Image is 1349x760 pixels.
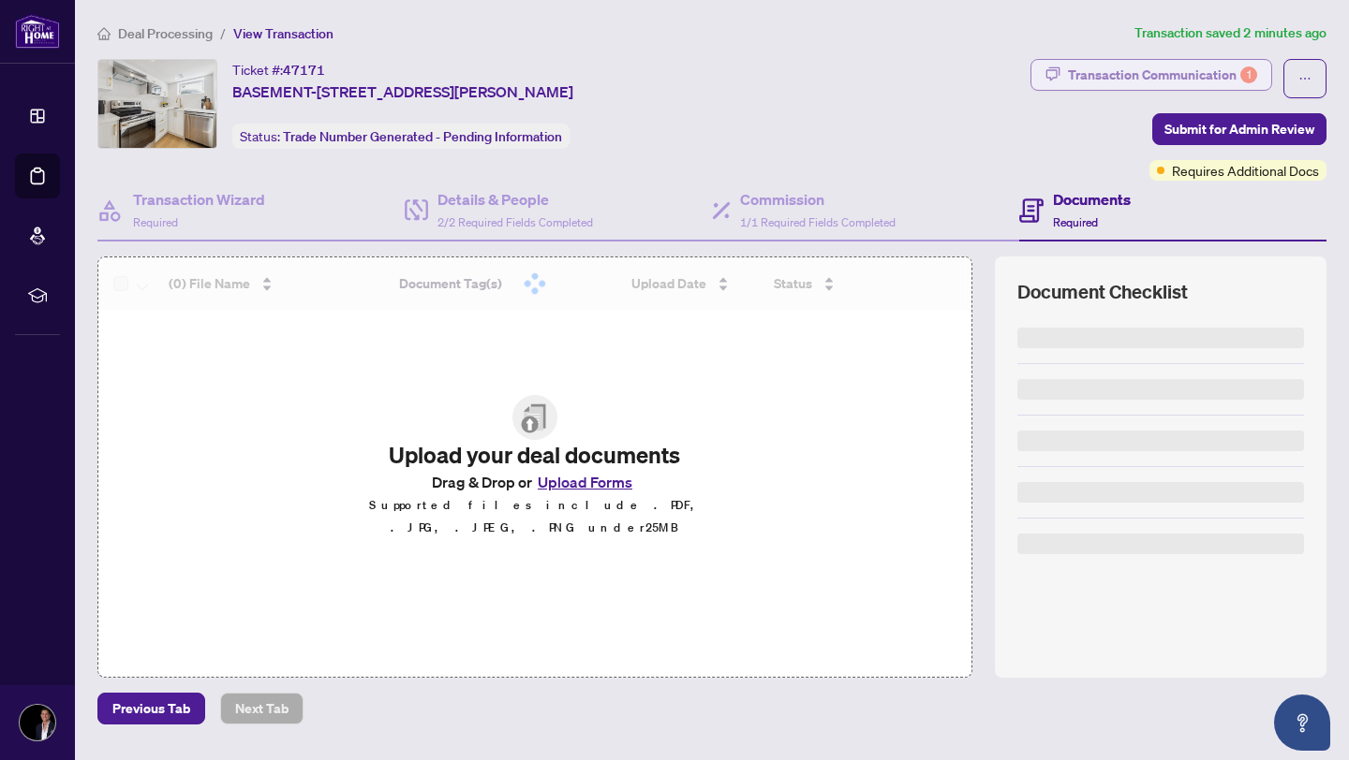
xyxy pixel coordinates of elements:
button: Transaction Communication1 [1030,59,1272,91]
img: Profile Icon [20,705,55,740]
span: home [97,27,111,40]
span: Previous Tab [112,694,190,723]
span: Requires Additional Docs [1172,160,1319,181]
li: / [220,22,226,44]
button: Open asap [1274,694,1330,751]
h4: Transaction Wizard [133,188,265,211]
span: Required [133,215,178,229]
div: Ticket #: [232,59,325,80]
span: Drag & Drop or [432,470,638,494]
button: Upload Forms [532,470,638,494]
h4: Details & People [437,188,593,211]
span: BASEMENT-[STREET_ADDRESS][PERSON_NAME] [232,80,573,103]
span: Document Checklist [1017,279,1188,305]
h4: Documents [1053,188,1131,211]
button: Next Tab [220,693,304,724]
h4: Commission [740,188,896,211]
span: File UploadUpload your deal documentsDrag & Drop orUpload FormsSupported files include .PDF, .JPG... [339,380,731,554]
img: File Upload [512,395,557,440]
div: Status: [232,124,570,149]
span: Deal Processing [118,25,213,42]
span: Submit for Admin Review [1164,114,1314,144]
span: 1/1 Required Fields Completed [740,215,896,229]
h2: Upload your deal documents [354,440,716,470]
article: Transaction saved 2 minutes ago [1134,22,1327,44]
button: Previous Tab [97,693,205,724]
img: IMG-40748805_1.jpg [98,60,216,148]
span: 47171 [283,62,325,79]
button: Submit for Admin Review [1152,113,1327,145]
span: Trade Number Generated - Pending Information [283,128,562,145]
span: Required [1053,215,1098,229]
span: ellipsis [1298,72,1312,85]
div: Transaction Communication [1068,60,1257,90]
span: View Transaction [233,25,334,42]
p: Supported files include .PDF, .JPG, .JPEG, .PNG under 25 MB [354,494,716,539]
span: 2/2 Required Fields Completed [437,215,593,229]
div: 1 [1240,66,1257,83]
img: logo [15,14,60,49]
